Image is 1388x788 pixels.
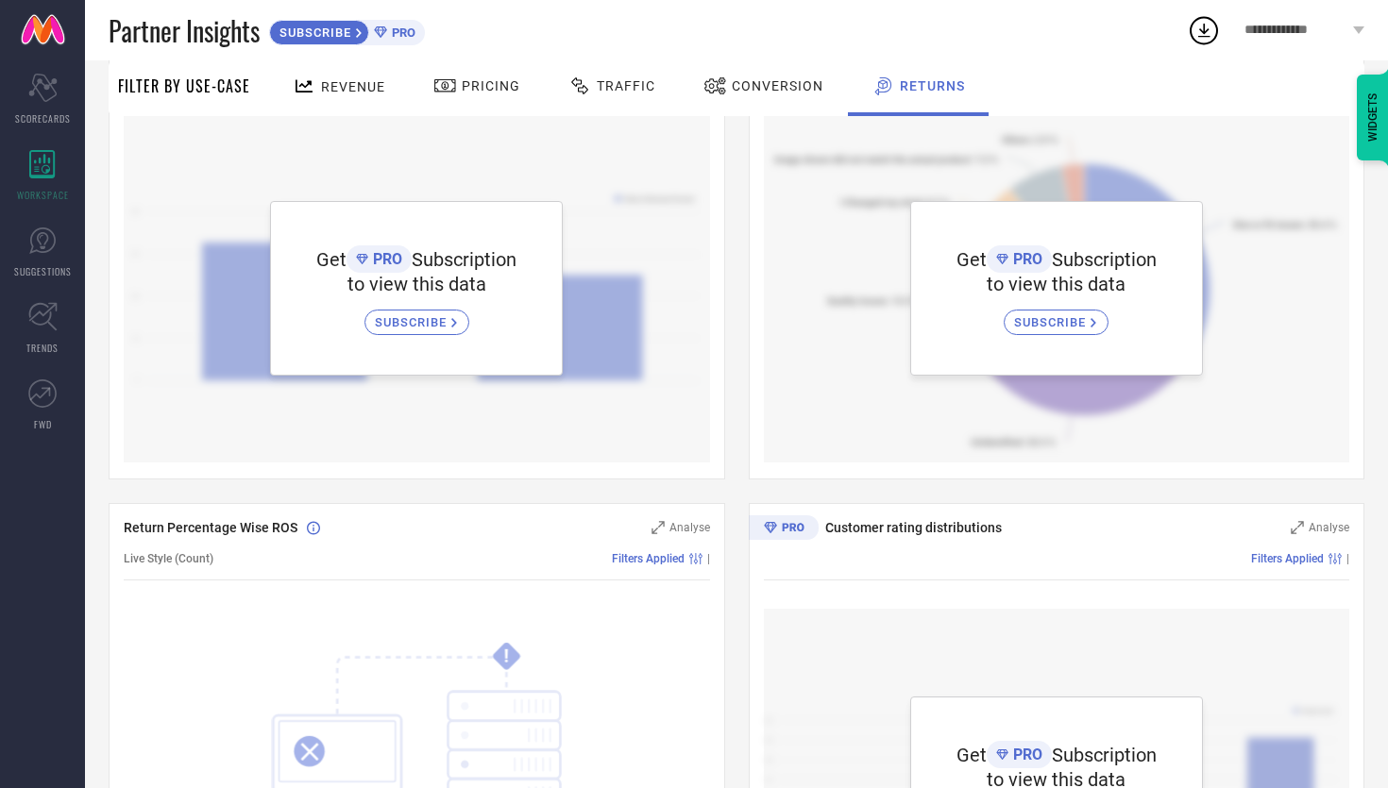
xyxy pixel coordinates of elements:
[1291,521,1304,534] svg: Zoom
[462,78,520,93] span: Pricing
[669,521,710,534] span: Analyse
[34,417,52,431] span: FWD
[124,552,213,565] span: Live Style (Count)
[597,78,655,93] span: Traffic
[368,250,402,268] span: PRO
[14,264,72,278] span: SUGGESTIONS
[316,248,347,271] span: Get
[504,645,509,667] tspan: !
[124,520,297,535] span: Return Percentage Wise ROS
[1346,552,1349,565] span: |
[987,273,1126,295] span: to view this data
[347,273,486,295] span: to view this data
[612,552,685,565] span: Filters Applied
[749,515,819,544] div: Premium
[270,25,356,40] span: SUBSCRIBE
[900,78,965,93] span: Returns
[321,79,385,94] span: Revenue
[26,341,59,355] span: TRENDS
[1052,744,1157,766] span: Subscription
[269,15,425,45] a: SUBSCRIBEPRO
[707,552,710,565] span: |
[652,521,665,534] svg: Zoom
[1187,13,1221,47] div: Open download list
[956,248,987,271] span: Get
[1004,295,1109,335] a: SUBSCRIBE
[825,520,1002,535] span: Customer rating distributions
[109,11,260,50] span: Partner Insights
[732,78,823,93] span: Conversion
[1251,552,1324,565] span: Filters Applied
[375,315,451,329] span: SUBSCRIBE
[118,75,250,97] span: Filter By Use-Case
[15,111,71,126] span: SCORECARDS
[17,188,69,202] span: WORKSPACE
[1052,248,1157,271] span: Subscription
[364,295,469,335] a: SUBSCRIBE
[1014,315,1091,329] span: SUBSCRIBE
[387,25,415,40] span: PRO
[1008,250,1042,268] span: PRO
[412,248,516,271] span: Subscription
[956,744,987,766] span: Get
[1008,746,1042,763] span: PRO
[1309,521,1349,534] span: Analyse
